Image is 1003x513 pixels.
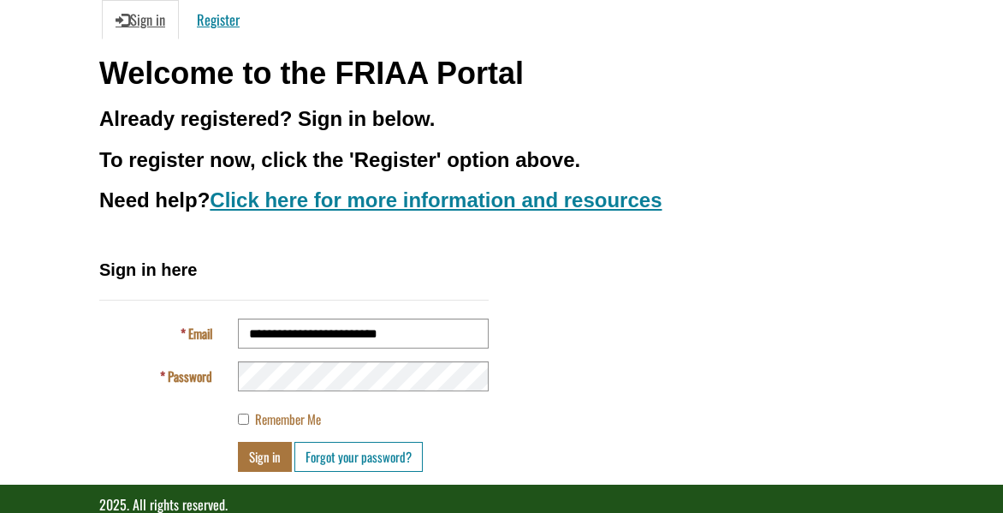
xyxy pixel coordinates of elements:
button: Sign in [238,442,292,472]
span: Email [188,324,212,343]
a: Click here for more information and resources [210,188,662,212]
h1: Welcome to the FRIAA Portal [99,57,904,91]
h3: Already registered? Sign in below. [99,108,904,130]
input: Remember Me [238,414,249,425]
span: Remember Me [255,409,321,428]
span: Sign in here [99,260,197,279]
h3: To register now, click the 'Register' option above. [99,149,904,171]
a: Forgot your password? [294,442,423,472]
h3: Need help? [99,189,904,212]
span: Password [168,367,212,385]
